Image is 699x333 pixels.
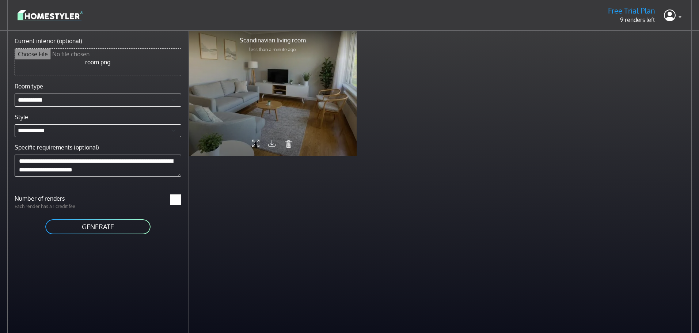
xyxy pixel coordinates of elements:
button: GENERATE [45,219,151,235]
h5: Free Trial Plan [608,6,655,15]
label: Specific requirements (optional) [15,143,99,152]
p: 9 renders left [608,15,655,24]
img: logo-3de290ba35641baa71223ecac5eacb59cb85b4c7fdf211dc9aaecaaee71ea2f8.svg [18,9,83,22]
p: Each render has a 1 credit fee [10,203,98,210]
p: less than a minute ago [240,46,306,53]
label: Style [15,113,28,121]
label: Number of renders [10,194,98,203]
label: Current interior (optional) [15,37,82,45]
label: Room type [15,82,43,91]
p: Scandinavian living room [240,36,306,45]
